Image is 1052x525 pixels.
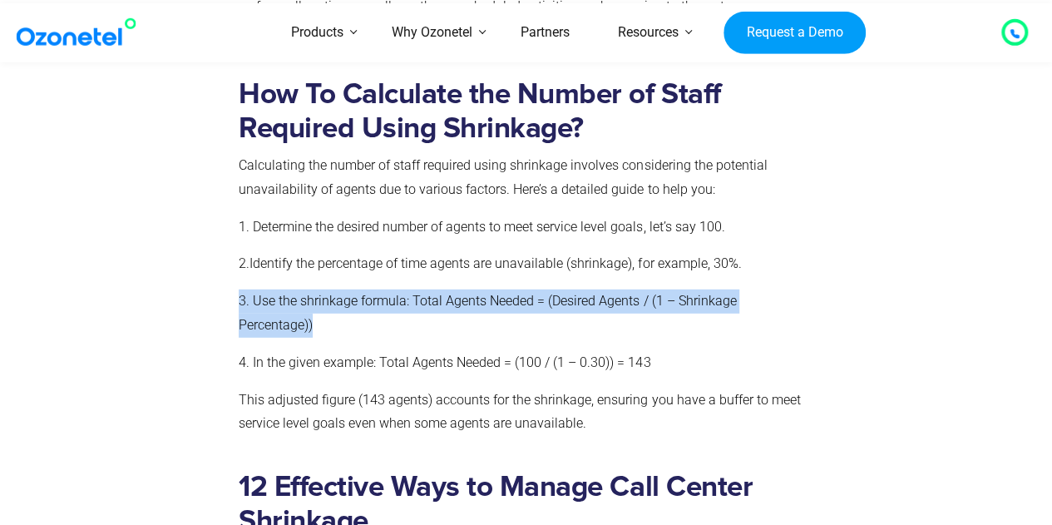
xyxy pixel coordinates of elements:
[239,219,724,235] span: 1. Determine the desired number of agents to meet service level goals, let’s say 100.
[239,293,736,333] span: 3. Use the shrinkage formula: Total Agents Needed = (Desired Agents / (1 – Shrinkage Percentage))
[724,11,866,54] a: Request a Demo
[368,3,496,62] a: Why Ozonetel
[249,255,741,271] span: Identify the percentage of time agents are unavailable (shrinkage), for example, 30%.
[267,3,368,62] a: Products
[594,3,703,62] a: Resources
[239,354,650,370] span: 4. In the given example: Total Agents Needed = (100 / (1 – 0.30)) = 143
[239,157,767,197] span: Calculating the number of staff required using shrinkage involves considering the potential unava...
[239,255,249,271] span: 2.
[239,392,800,432] span: This adjusted figure (143 agents) accounts for the shrinkage, ensuring you have a buffer to meet ...
[239,80,720,143] b: How To Calculate the Number of Staff Required Using Shrinkage?
[496,3,594,62] a: Partners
